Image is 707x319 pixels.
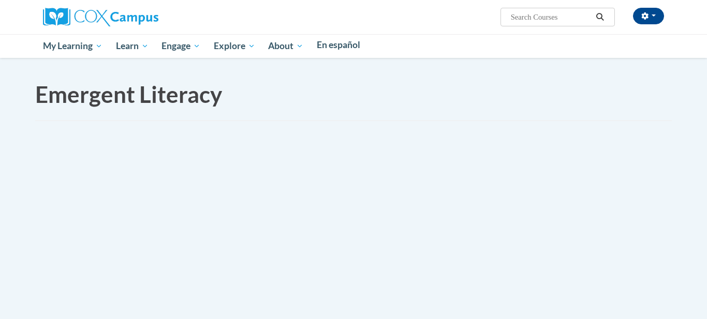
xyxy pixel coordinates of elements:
[207,34,262,58] a: Explore
[596,13,605,21] i: 
[43,12,158,21] a: Cox Campus
[43,40,102,52] span: My Learning
[317,39,360,50] span: En español
[155,34,207,58] a: Engage
[161,40,200,52] span: Engage
[310,34,367,56] a: En español
[214,40,255,52] span: Explore
[27,34,680,58] div: Main menu
[510,11,593,23] input: Search Courses
[262,34,311,58] a: About
[36,34,109,58] a: My Learning
[116,40,149,52] span: Learn
[35,81,222,108] span: Emergent Literacy
[109,34,155,58] a: Learn
[268,40,303,52] span: About
[633,8,664,24] button: Account Settings
[593,11,608,23] button: Search
[43,8,158,26] img: Cox Campus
